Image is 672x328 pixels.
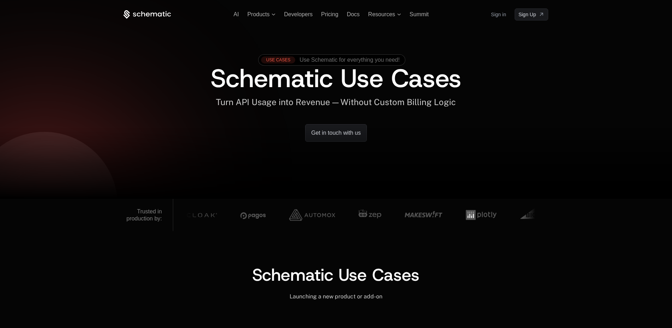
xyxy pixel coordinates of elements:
a: Sign in [491,9,506,20]
div: Use Cases [261,56,295,63]
span: Sign Up [519,11,536,18]
img: Customer 7 [405,205,442,225]
img: Customer 5 [289,205,335,225]
a: Docs [347,11,359,17]
span: Launching a new product or add-on [290,293,382,300]
span: Products [247,11,270,18]
a: AI [234,11,239,17]
a: Developers [284,11,313,17]
img: Customer 8 [466,205,497,225]
a: Summit [410,11,429,17]
div: Trusted in production by: [126,208,162,222]
span: Schematic Use Cases [252,263,419,286]
span: Resources [368,11,395,18]
span: Turn API Usage into Revenue — Without Custom Billing Logic [216,97,456,107]
a: [object Object] [515,8,549,20]
img: Customer 6 [358,205,381,225]
span: Schematic Use Cases [211,61,461,95]
span: Use Schematic for everything you need! [299,57,400,63]
img: Customer 3 [158,205,217,225]
a: Get in touch with us [305,124,367,142]
img: Customer 4 [240,205,266,225]
a: [object Object],[object Object] [261,56,399,63]
a: Pricing [321,11,338,17]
